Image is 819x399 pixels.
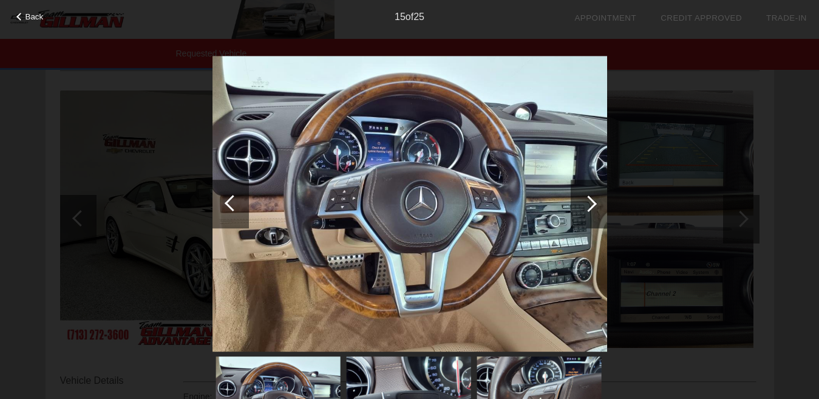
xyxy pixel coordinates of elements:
a: Trade-In [766,13,807,22]
a: Credit Approved [661,13,742,22]
span: 25 [413,12,424,22]
span: Back [25,12,44,21]
img: d6bcab550e86b3e0772a840f5527dc49.jpg [212,56,607,352]
span: 15 [395,12,406,22]
a: Appointment [574,13,636,22]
